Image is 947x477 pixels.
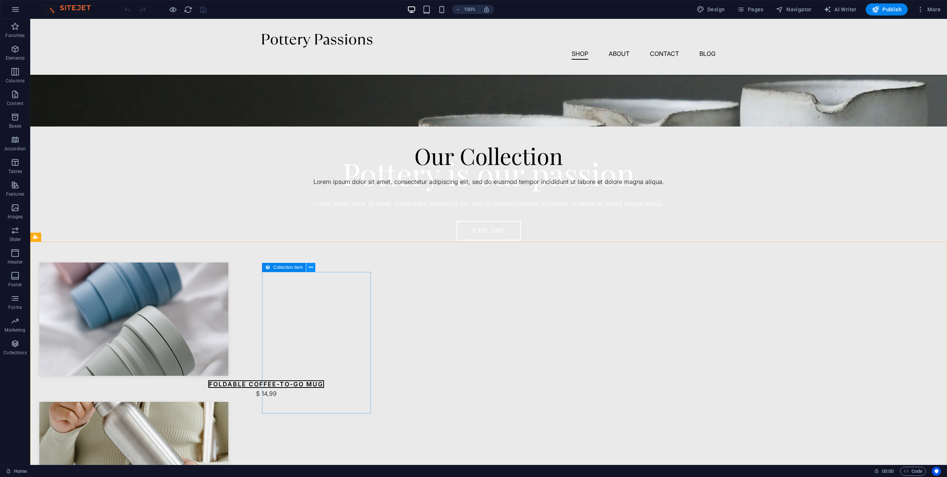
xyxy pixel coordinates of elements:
button: Code [900,467,926,476]
button: Pages [734,3,766,15]
h6: 100% [463,5,476,14]
button: 100% [452,5,479,14]
span: Pages [737,6,763,13]
a: Click to cancel selection. Double-click to open Pages [6,467,27,476]
button: reload [183,5,192,14]
button: More [914,3,944,15]
span: Code [904,467,922,476]
button: AI Writer [821,3,860,15]
span: AI Writer [824,6,857,13]
p: Tables [8,168,22,174]
p: Collections [3,350,26,356]
button: Design [694,3,728,15]
p: Boxes [9,123,22,129]
p: Slider [9,236,21,242]
i: On resize automatically adjust zoom level to fit chosen device. [483,6,490,13]
h6: Session time [874,467,894,476]
p: Accordion [5,146,26,152]
span: Design [697,6,725,13]
button: Usercentrics [932,467,941,476]
div: Design (Ctrl+Alt+Y) [694,3,728,15]
p: Elements [6,55,25,61]
p: Features [6,191,24,197]
button: Publish [866,3,908,15]
p: Images [8,214,23,220]
button: Navigator [773,3,815,15]
span: : [887,468,888,474]
span: More [917,6,941,13]
span: 00 00 [882,467,894,476]
i: Reload page [184,5,192,14]
p: Forms [8,304,22,310]
span: Navigator [776,6,812,13]
span: Publish [872,6,902,13]
span: Collection item [273,265,303,270]
p: Header [8,259,23,265]
p: Marketing [5,327,25,333]
p: Favorites [5,32,25,39]
p: Content [7,100,23,107]
button: Click here to leave preview mode and continue editing [168,5,177,14]
img: Editor Logo [43,5,100,14]
p: Footer [8,282,22,288]
p: Columns [6,78,25,84]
